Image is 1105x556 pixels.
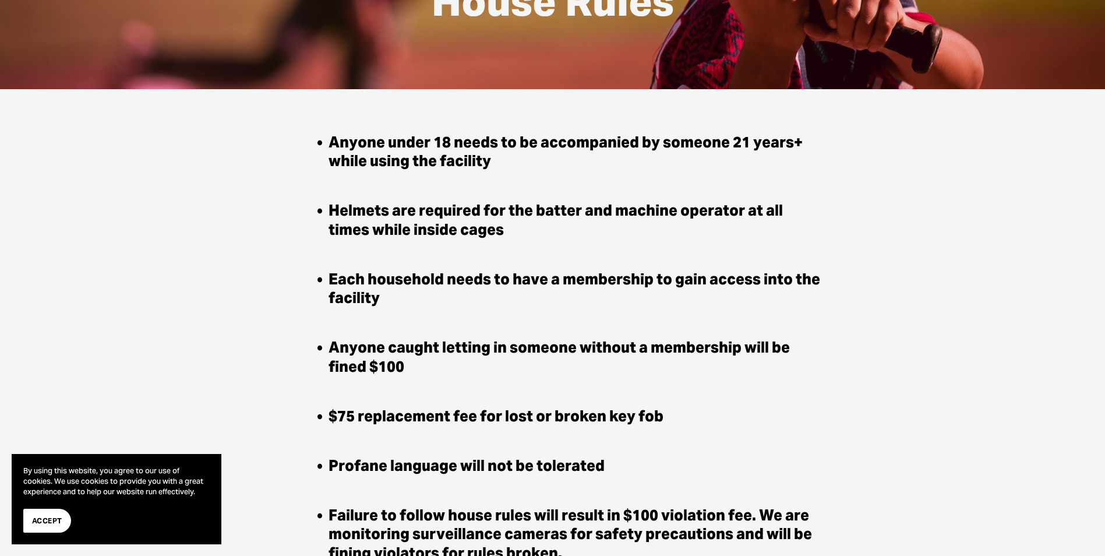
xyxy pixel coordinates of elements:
[329,201,824,239] h4: Helmets are required for the batter and machine operator at all times while inside cages
[23,466,210,497] p: By using this website, you agree to our use of cookies. We use cookies to provide you with a grea...
[329,407,824,425] h4: $75 replacement fee for lost or broken key fob
[329,456,824,475] h4: Profane language will not be tolerated
[23,509,71,533] button: Accept
[12,454,221,544] section: Cookie banner
[32,515,62,526] span: Accept
[329,270,824,308] h4: Each household needs to have a membership to gain access into the facility
[329,133,824,171] h4: Anyone under 18 needs to be accompanied by someone 21 years+ while using the facility
[329,338,824,376] h4: Anyone caught letting in someone without a membership will be fined $100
